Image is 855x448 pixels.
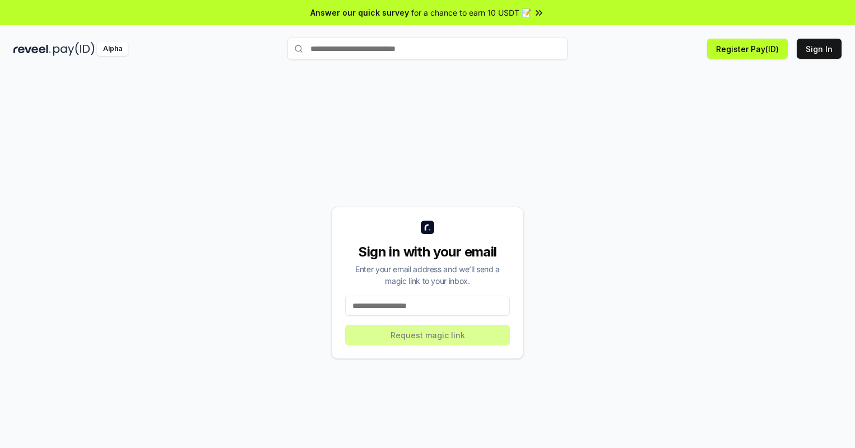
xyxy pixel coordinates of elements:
button: Register Pay(ID) [707,39,788,59]
span: Answer our quick survey [310,7,409,18]
div: Enter your email address and we’ll send a magic link to your inbox. [345,263,510,287]
span: for a chance to earn 10 USDT 📝 [411,7,531,18]
div: Sign in with your email [345,243,510,261]
img: pay_id [53,42,95,56]
button: Sign In [797,39,842,59]
img: logo_small [421,221,434,234]
img: reveel_dark [13,42,51,56]
div: Alpha [97,42,128,56]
